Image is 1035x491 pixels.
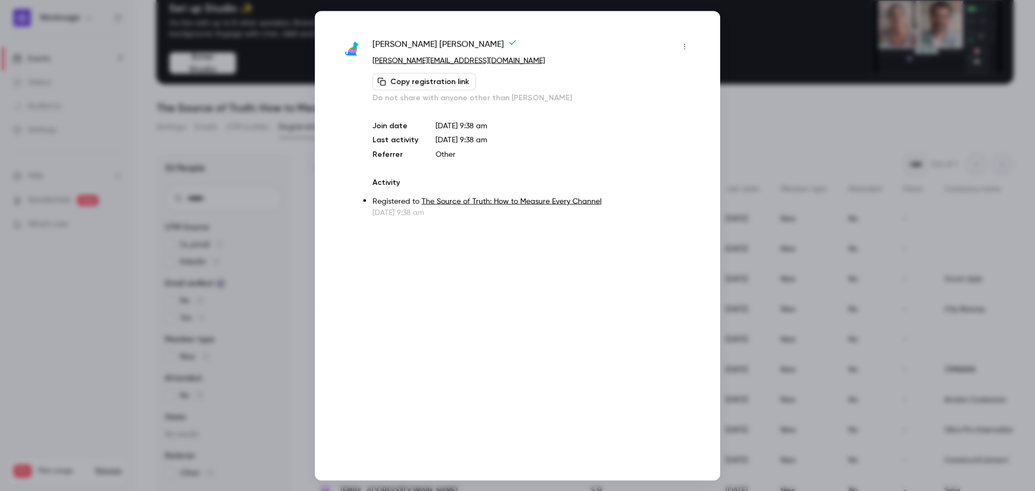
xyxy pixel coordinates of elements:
[436,149,693,160] p: Other
[372,134,418,146] p: Last activity
[372,38,517,55] span: [PERSON_NAME] [PERSON_NAME]
[372,177,693,188] p: Activity
[372,149,418,160] p: Referrer
[422,197,602,205] a: The Source of Truth: How to Measure Every Channel
[372,196,693,207] p: Registered to
[372,207,693,218] p: [DATE] 9:38 am
[372,57,545,64] a: [PERSON_NAME][EMAIL_ADDRESS][DOMAIN_NAME]
[372,73,476,90] button: Copy registration link
[436,120,693,131] p: [DATE] 9:38 am
[342,39,362,59] img: prettylitter.co
[372,92,693,103] p: Do not share with anyone other than [PERSON_NAME]
[372,120,418,131] p: Join date
[436,136,487,143] span: [DATE] 9:38 am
